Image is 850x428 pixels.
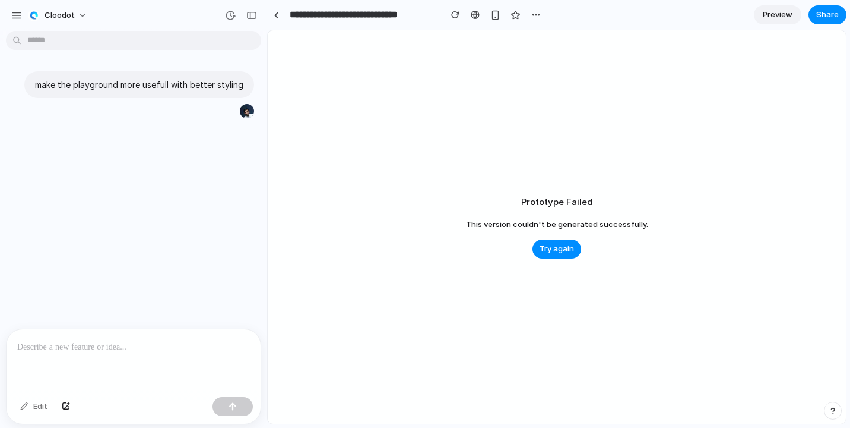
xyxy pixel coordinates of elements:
[466,219,648,231] span: This version couldn't be generated successfully.
[763,9,792,21] span: Preview
[540,243,574,255] span: Try again
[23,6,93,25] button: Cloodot
[808,5,846,24] button: Share
[816,9,839,21] span: Share
[35,78,243,91] p: make the playground more usefull with better styling
[532,240,581,259] button: Try again
[754,5,801,24] a: Preview
[521,196,593,209] h2: Prototype Failed
[45,10,75,21] span: Cloodot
